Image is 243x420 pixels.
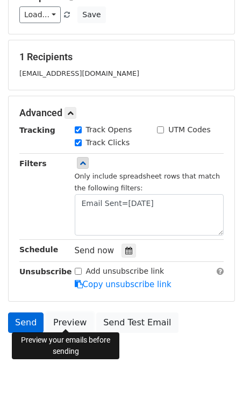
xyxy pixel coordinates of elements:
small: Only include spreadsheet rows that match the following filters: [75,172,220,193]
small: [EMAIL_ADDRESS][DOMAIN_NAME] [19,69,139,77]
iframe: Chat Widget [189,368,243,420]
label: Add unsubscribe link [86,266,165,277]
h5: 1 Recipients [19,51,224,63]
strong: Schedule [19,245,58,254]
label: Track Opens [86,124,132,136]
a: Send Test Email [96,312,178,333]
a: Send [8,312,44,333]
label: UTM Codes [168,124,210,136]
label: Track Clicks [86,137,130,148]
strong: Unsubscribe [19,267,72,276]
div: Preview your emails before sending [12,332,119,359]
span: Send now [75,246,115,255]
strong: Tracking [19,126,55,134]
a: Copy unsubscribe link [75,280,171,289]
button: Save [77,6,105,23]
a: Preview [46,312,94,333]
strong: Filters [19,159,47,168]
a: Load... [19,6,61,23]
h5: Advanced [19,107,224,119]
